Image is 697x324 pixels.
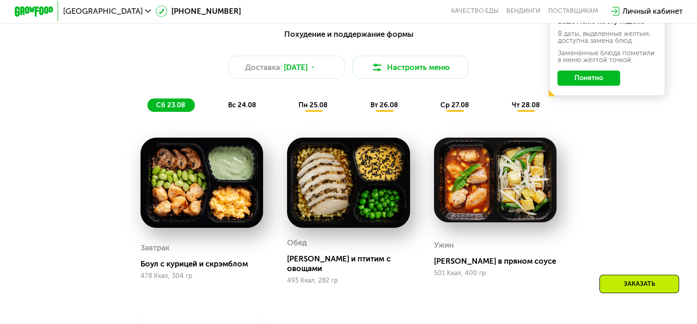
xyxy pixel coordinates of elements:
[62,28,635,40] div: Похудение и поддержание формы
[434,238,454,253] div: Ужин
[451,7,498,15] a: Качество еды
[548,7,598,15] div: поставщикам
[557,50,656,63] div: Заменённые блюда пометили в меню жёлтой точкой.
[440,101,469,109] span: ср 27.08
[434,270,556,277] div: 501 Ккал, 400 гр
[63,7,143,15] span: [GEOGRAPHIC_DATA]
[156,101,185,109] span: сб 23.08
[557,70,620,86] button: Понятно
[141,241,170,255] div: Завтрак
[141,259,271,269] div: Боул с курицей и скрэмблом
[352,56,469,79] button: Настроить меню
[287,277,410,284] div: 493 Ккал, 282 гр
[557,30,656,44] div: В даты, выделенные желтым, доступна замена блюд.
[284,62,308,73] span: [DATE]
[599,275,679,293] div: Заказать
[557,18,656,25] div: Ваше меню на эту неделю
[370,101,398,109] span: вт 26.08
[622,6,682,17] div: Личный кабинет
[228,101,256,109] span: вс 24.08
[156,6,241,17] a: [PHONE_NUMBER]
[287,236,307,250] div: Обед
[434,256,564,266] div: [PERSON_NAME] в пряном соусе
[299,101,328,109] span: пн 25.08
[287,254,417,273] div: [PERSON_NAME] и птитим с овощами
[506,7,540,15] a: Вендинги
[511,101,539,109] span: чт 28.08
[245,62,282,73] span: Доставка:
[141,272,263,280] div: 478 Ккал, 304 гр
